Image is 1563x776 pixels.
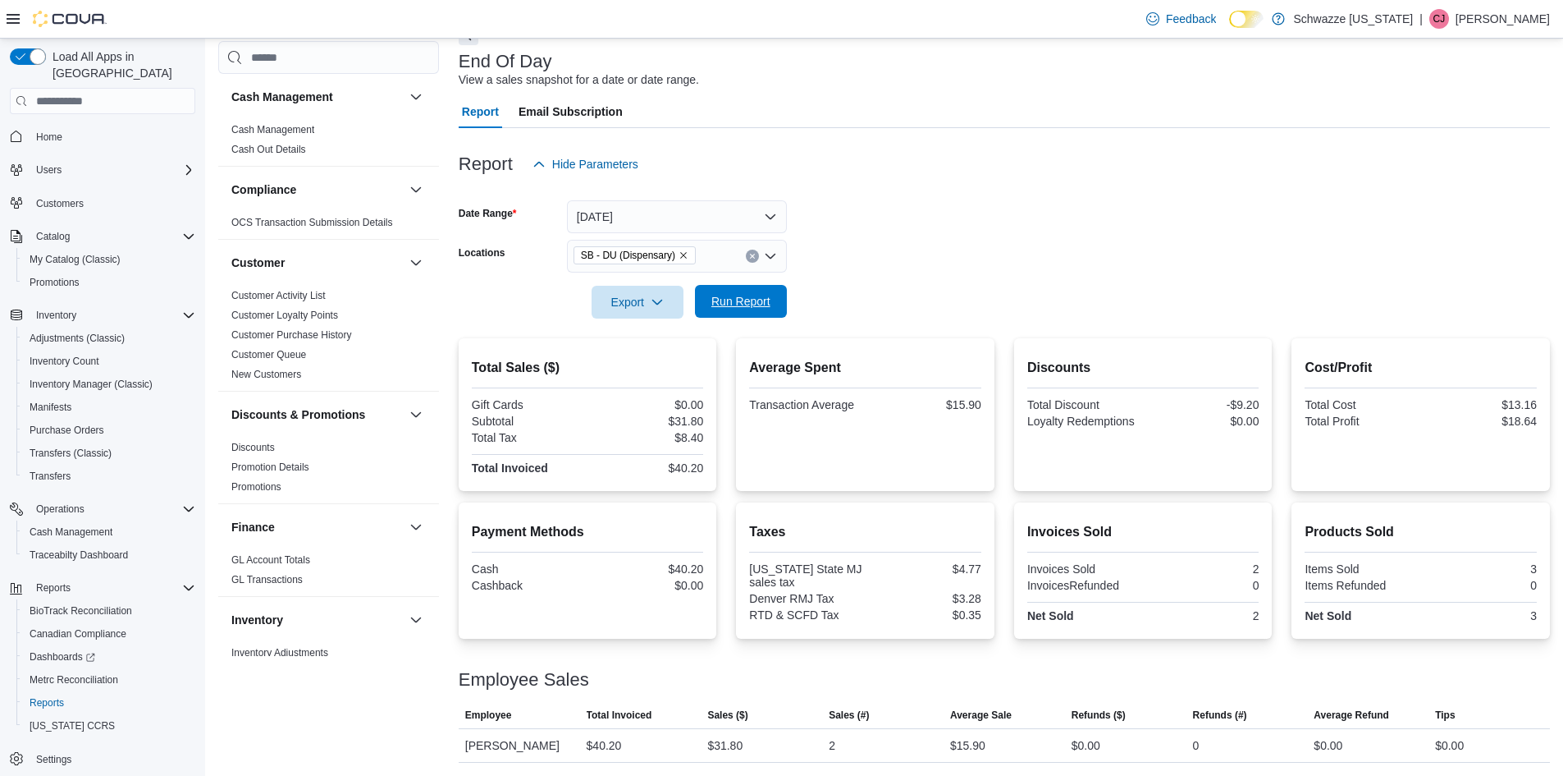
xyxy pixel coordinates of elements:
[30,305,195,325] span: Inventory
[1027,579,1140,592] div: InvoicesRefunded
[23,601,139,621] a: BioTrack Reconciliation
[406,87,426,107] button: Cash Management
[601,286,674,319] span: Export
[1433,9,1446,29] span: CJ
[406,253,426,273] button: Customer
[218,213,439,239] div: Compliance
[1229,11,1264,28] input: Dark Mode
[30,160,195,180] span: Users
[231,143,306,156] span: Cash Out Details
[16,521,202,544] button: Cash Management
[16,396,202,419] button: Manifests
[30,378,153,391] span: Inventory Manager (Classic)
[30,276,80,289] span: Promotions
[459,52,552,71] h3: End Of Day
[592,286,683,319] button: Export
[552,156,638,172] span: Hide Parameters
[231,181,296,198] h3: Compliance
[23,545,195,565] span: Traceabilty Dashboard
[1305,398,1417,411] div: Total Cost
[231,144,306,155] a: Cash Out Details
[231,123,314,136] span: Cash Management
[16,691,202,714] button: Reports
[231,406,365,423] h3: Discounts & Promotions
[829,709,869,722] span: Sales (#)
[711,293,770,310] span: Run Report
[1146,609,1259,622] div: 2
[231,255,285,271] h3: Customer
[23,624,195,644] span: Canadian Compliance
[23,466,195,486] span: Transfers
[16,442,202,465] button: Transfers (Classic)
[1424,562,1537,576] div: 3
[231,309,338,322] span: Customer Loyalty Points
[749,608,861,622] div: RTD & SCFD Tax
[3,576,202,599] button: Reports
[1305,358,1537,378] h2: Cost/Profit
[1435,709,1455,722] span: Tips
[1166,11,1216,27] span: Feedback
[749,592,861,605] div: Denver RMJ Tax
[1027,358,1259,378] h2: Discounts
[591,415,703,428] div: $31.80
[1305,415,1417,428] div: Total Profit
[23,328,131,348] a: Adjustments (Classic)
[36,197,84,210] span: Customers
[30,749,195,769] span: Settings
[23,443,118,463] a: Transfers (Classic)
[36,503,85,516] span: Operations
[1435,736,1464,755] div: $0.00
[30,227,76,246] button: Catalog
[30,401,71,414] span: Manifests
[1229,28,1230,29] span: Dark Mode
[23,420,195,440] span: Purchase Orders
[1027,415,1140,428] div: Loyalty Redemptions
[472,579,584,592] div: Cashback
[30,627,126,641] span: Canadian Compliance
[231,290,326,301] a: Customer Activity List
[472,415,584,428] div: Subtotal
[30,305,83,325] button: Inventory
[591,398,703,411] div: $0.00
[231,217,393,228] a: OCS Transaction Submission Details
[462,95,499,128] span: Report
[23,328,195,348] span: Adjustments (Classic)
[950,736,985,755] div: $15.90
[749,358,981,378] h2: Average Spent
[406,180,426,200] button: Compliance
[1456,9,1550,29] p: [PERSON_NAME]
[581,247,675,264] span: SB - DU (Dispensary)
[3,225,202,248] button: Catalog
[231,461,309,474] span: Promotion Details
[231,441,275,454] span: Discounts
[36,131,62,144] span: Home
[30,424,104,437] span: Purchase Orders
[231,124,314,135] a: Cash Management
[30,253,121,266] span: My Catalog (Classic)
[1027,522,1259,542] h2: Invoices Sold
[231,216,393,229] span: OCS Transaction Submission Details
[231,612,283,628] h3: Inventory
[231,255,403,271] button: Customer
[23,250,127,269] a: My Catalog (Classic)
[231,554,310,566] a: GL Account Totals
[695,285,787,318] button: Run Report
[231,406,403,423] button: Discounts & Promotions
[1140,2,1223,35] a: Feedback
[218,438,439,503] div: Discounts & Promotions
[3,158,202,181] button: Users
[23,374,195,394] span: Inventory Manager (Classic)
[472,522,704,542] h2: Payment Methods
[764,250,777,263] button: Open list of options
[1419,9,1423,29] p: |
[231,519,275,535] h3: Finance
[16,271,202,294] button: Promotions
[869,608,981,622] div: $0.35
[406,517,426,537] button: Finance
[3,124,202,148] button: Home
[1293,9,1413,29] p: Schwazze [US_STATE]
[36,230,70,243] span: Catalog
[406,405,426,425] button: Discounts & Promotions
[231,480,281,494] span: Promotions
[231,368,301,381] span: New Customers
